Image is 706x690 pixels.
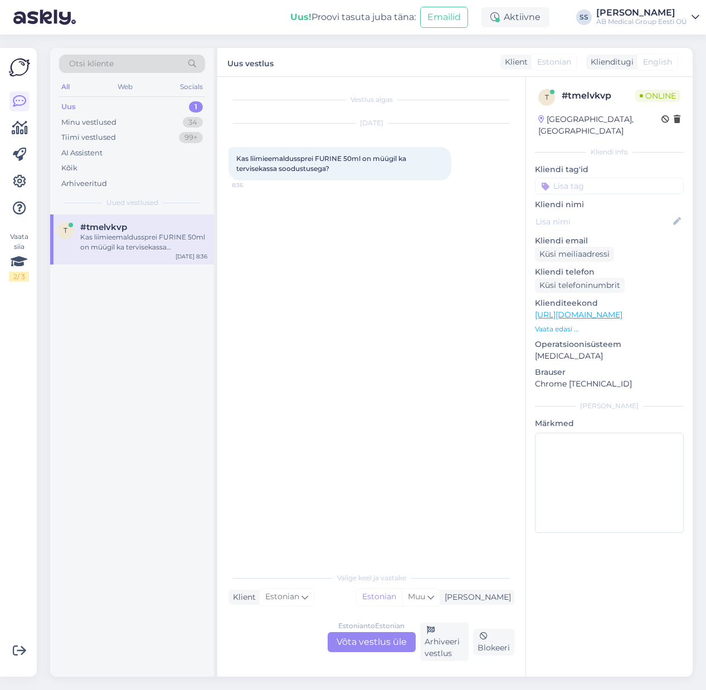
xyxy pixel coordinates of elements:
div: Kliendi info [535,147,684,157]
div: [GEOGRAPHIC_DATA], [GEOGRAPHIC_DATA] [538,114,661,137]
div: Võta vestlus üle [328,632,416,652]
input: Lisa tag [535,178,684,194]
div: Arhiveeritud [61,178,107,189]
p: Kliendi telefon [535,266,684,278]
p: Kliendi email [535,235,684,247]
div: 99+ [179,132,203,143]
span: English [643,56,672,68]
div: Klienditugi [586,56,634,68]
div: Küsi telefoninumbrit [535,278,625,293]
span: Online [635,90,680,102]
div: Minu vestlused [61,117,116,128]
div: AB Medical Group Eesti OÜ [596,17,687,26]
p: Vaata edasi ... [535,324,684,334]
div: Proovi tasuta juba täna: [290,11,416,24]
div: 1 [189,101,203,112]
div: Kõik [61,163,77,174]
div: All [59,80,72,94]
div: # tmelvkvp [562,89,635,102]
span: t [64,226,67,234]
div: Valige keel ja vastake [228,573,514,583]
span: #tmelvkvp [80,222,127,232]
span: 8:36 [232,181,274,189]
div: Estonian [357,589,402,605]
p: Kliendi nimi [535,199,684,211]
div: Blokeeri [473,629,514,655]
div: Vestlus algas [228,95,514,105]
p: Operatsioonisüsteem [535,339,684,350]
div: Kas liimieemaldussprei FURINE 50ml on müügil ka tervisekassa soodustusega? [80,232,207,252]
span: Muu [408,591,425,601]
div: SS [576,9,592,25]
span: Otsi kliente [69,58,114,70]
span: Kas liimieemaldussprei FURINE 50ml on müügil ka tervisekassa soodustusega? [236,154,408,173]
input: Lisa nimi [535,216,671,228]
p: Brauser [535,366,684,378]
p: Kliendi tag'id [535,164,684,175]
div: [PERSON_NAME] [596,8,687,17]
label: Uus vestlus [227,55,274,70]
div: Web [115,80,135,94]
div: Küsi meiliaadressi [535,247,614,262]
b: Uus! [290,12,311,22]
span: Estonian [265,591,299,603]
div: [DATE] 8:36 [176,252,207,261]
img: Askly Logo [9,57,30,78]
div: 34 [183,117,203,128]
p: Märkmed [535,418,684,429]
div: Arhiveeri vestlus [420,623,469,661]
div: Estonian to Estonian [338,621,405,631]
div: Uus [61,101,76,112]
p: Chrome [TECHNICAL_ID] [535,378,684,390]
div: AI Assistent [61,148,103,159]
div: Klient [228,591,256,603]
div: Tiimi vestlused [61,132,116,143]
a: [URL][DOMAIN_NAME] [535,310,622,320]
span: t [545,93,549,101]
a: [PERSON_NAME]AB Medical Group Eesti OÜ [596,8,699,26]
div: [DATE] [228,118,514,128]
div: 2 / 3 [9,272,29,282]
div: [PERSON_NAME] [535,401,684,411]
button: Emailid [420,7,468,28]
span: Uued vestlused [106,198,158,208]
p: [MEDICAL_DATA] [535,350,684,362]
div: Klient [500,56,528,68]
p: Klienditeekond [535,297,684,309]
div: Aktiivne [481,7,549,27]
div: Socials [178,80,205,94]
div: [PERSON_NAME] [440,591,511,603]
div: Vaata siia [9,232,29,282]
span: Estonian [537,56,571,68]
